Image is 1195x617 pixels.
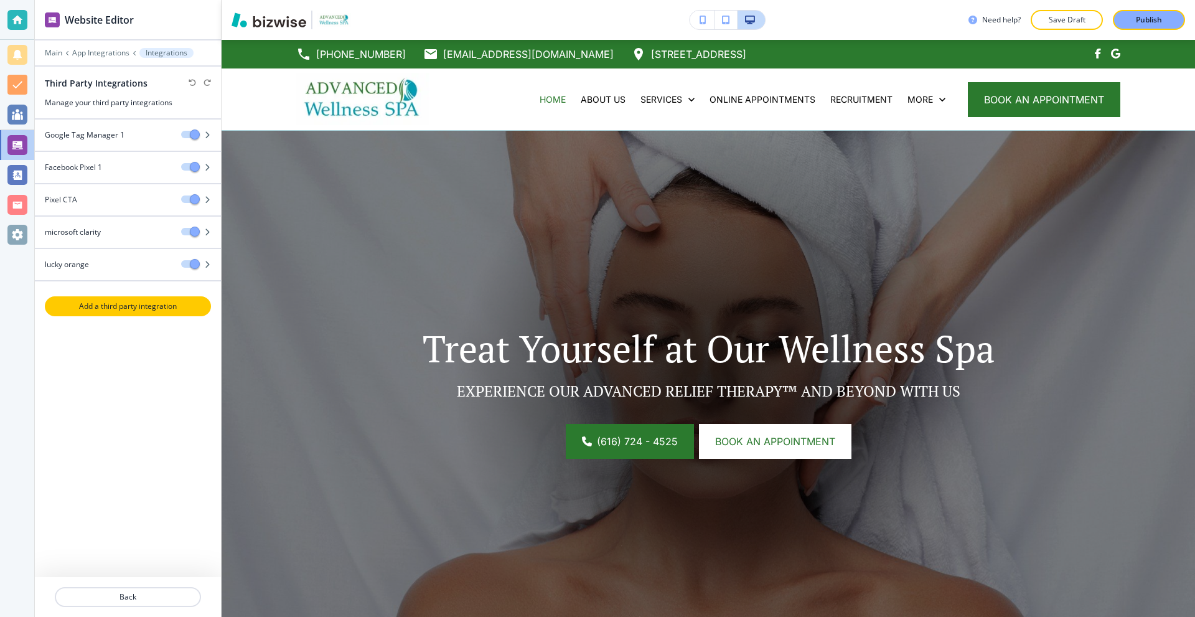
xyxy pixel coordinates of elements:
[296,73,429,125] img: Advanced Wellness Spa
[35,152,221,184] div: Facebook Pixel 1
[566,424,694,459] a: (616) 724 - 4525
[146,49,187,57] p: Integrations
[35,217,221,249] div: microsoft clarity
[1047,14,1087,26] p: Save Draft
[139,48,194,58] button: Integrations
[55,587,201,607] button: Back
[715,434,835,449] span: Book an appointment
[1136,14,1162,26] p: Publish
[443,45,614,64] p: [EMAIL_ADDRESS][DOMAIN_NAME]
[367,382,1049,400] p: EXPERIENCE OUR ADVANCED RELIEF THERAPY™ AND BEYOND WITH US
[581,93,626,106] p: ABOUT US
[45,12,60,27] img: editor icon
[367,326,1049,370] p: Treat Yourself at Our Wellness Spa
[540,93,566,106] p: HOME
[830,93,893,106] p: RECRUITMENT
[45,259,89,270] h4: lucky orange
[317,13,351,26] img: Your Logo
[45,296,211,316] button: Add a third party integration
[35,184,221,217] div: Pixel CTA
[56,591,200,603] p: Back
[35,249,221,281] div: lucky orange
[45,194,77,205] h4: Pixel CTA
[1031,10,1103,30] button: Save Draft
[45,162,102,173] h4: Facebook Pixel 1
[232,12,306,27] img: Bizwise Logo
[640,93,682,106] p: SERVICES
[316,45,406,64] p: [PHONE_NUMBER]
[45,77,148,90] h2: Third Party Integrations
[907,93,933,106] p: More
[423,45,614,64] a: [EMAIL_ADDRESS][DOMAIN_NAME]
[651,45,746,64] p: [STREET_ADDRESS]
[984,92,1104,107] span: book an appointment
[982,14,1021,26] h3: Need help?
[45,97,211,108] h3: Manage your third party integrations
[45,130,124,141] h4: Google Tag Manager 1
[46,301,210,312] p: Add a third party integration
[72,49,129,57] button: App Integrations
[45,227,101,238] h4: microsoft clarity
[35,120,221,152] div: Google Tag Manager 1
[296,45,406,64] a: [PHONE_NUMBER]
[631,45,746,64] a: [STREET_ADDRESS]
[699,424,851,459] button: Book an appointment
[968,82,1120,117] button: book an appointment
[710,93,815,106] p: ONLINE APPOINTMENTS
[45,49,62,57] button: Main
[1113,10,1185,30] button: Publish
[65,12,134,27] h2: Website Editor
[597,434,678,449] span: (616) 724 - 4525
